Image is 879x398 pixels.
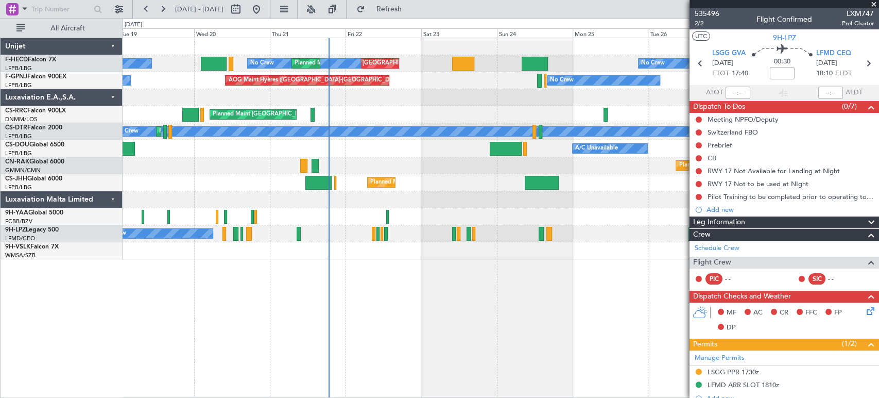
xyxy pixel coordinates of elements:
[808,273,825,285] div: SIC
[756,14,812,25] div: Flight Confirmed
[370,175,532,190] div: Planned Maint [GEOGRAPHIC_DATA] ([GEOGRAPHIC_DATA])
[712,48,746,59] span: LSGG GVA
[705,273,722,285] div: PIC
[805,308,817,318] span: FFC
[816,58,837,69] span: [DATE]
[816,69,833,79] span: 18:10
[5,218,32,225] a: FCBB/BZV
[708,167,840,175] div: RWY 17 Not Available for Landing at Night
[708,192,874,201] div: Pilot Training to be completed prior to operating to LFMD
[5,227,59,233] a: 9H-LPZLegacy 500
[842,8,874,19] span: LXM747
[5,115,37,123] a: DNMM/LOS
[706,88,723,98] span: ATOT
[648,28,723,38] div: Tue 26
[27,25,109,32] span: All Aircraft
[270,28,346,38] div: Thu 21
[5,167,41,174] a: GMMN/CMN
[708,179,808,188] div: RWY 17 Not to be used at NIght
[692,31,710,41] button: UTC
[835,69,852,79] span: ELDT
[352,1,413,18] button: Refresh
[5,132,32,140] a: LFPB/LBG
[5,210,28,216] span: 9H-YAA
[708,115,779,124] div: Meeting NPFO/Deputy
[497,28,573,38] div: Sun 24
[31,2,91,17] input: Trip Number
[194,28,270,38] div: Wed 20
[367,6,410,13] span: Refresh
[725,274,748,284] div: - -
[5,142,29,148] span: CS-DOU
[5,176,27,182] span: CS-JHH
[693,291,791,303] span: Dispatch Checks and Weather
[5,57,28,63] span: F-HECD
[11,20,112,37] button: All Aircraft
[5,74,27,80] span: F-GPNJ
[159,124,212,139] div: Planned Maint Sofia
[5,74,66,80] a: F-GPNJFalcon 900EX
[5,159,64,165] a: CN-RAKGlobal 6000
[842,338,857,349] span: (1/2)
[295,56,457,71] div: Planned Maint [GEOGRAPHIC_DATA] ([GEOGRAPHIC_DATA])
[842,101,857,112] span: (0/7)
[5,108,27,114] span: CS-RRC
[125,21,142,29] div: [DATE]
[695,353,745,363] a: Manage Permits
[712,69,729,79] span: ETOT
[5,108,66,114] a: CS-RRCFalcon 900LX
[250,56,274,71] div: No Crew
[846,88,863,98] span: ALDT
[5,227,26,233] span: 9H-LPZ
[573,28,648,38] div: Mon 25
[708,380,779,389] div: LFMD ARR SLOT 1810z
[828,274,851,284] div: - -
[706,205,874,214] div: Add new
[693,257,731,269] span: Flight Crew
[5,184,32,191] a: LFPB/LBG
[753,308,763,318] span: AC
[708,368,759,376] div: LSGG PPR 1730z
[774,57,790,67] span: 00:30
[5,125,27,131] span: CS-DTR
[5,244,30,250] span: 9H-VSLK
[5,125,62,131] a: CS-DTRFalcon 2000
[695,19,719,28] span: 2/2
[708,128,758,137] div: Switzerland FBO
[695,243,739,254] a: Schedule Crew
[708,154,716,162] div: CB
[5,150,32,157] a: LFPB/LBG
[693,229,711,241] span: Crew
[693,217,745,228] span: Leg Information
[695,8,719,19] span: 535496
[780,308,788,318] span: CR
[727,323,736,333] span: DP
[712,58,733,69] span: [DATE]
[5,64,32,72] a: LFPB/LBG
[693,101,745,113] span: Dispatch To-Dos
[115,124,139,139] div: No Crew
[575,141,618,156] div: A/C Unavailable
[5,57,56,63] a: F-HECDFalcon 7X
[5,235,35,242] a: LFMD/CEQ
[550,73,574,88] div: No Crew
[773,32,796,43] span: 9H-LPZ
[213,107,375,122] div: Planned Maint [GEOGRAPHIC_DATA] ([GEOGRAPHIC_DATA])
[118,28,194,38] div: Tue 19
[421,28,497,38] div: Sat 23
[346,28,421,38] div: Fri 22
[5,244,59,250] a: 9H-VSLKFalcon 7X
[5,210,63,216] a: 9H-YAAGlobal 5000
[693,339,717,351] span: Permits
[679,158,841,173] div: Planned Maint [GEOGRAPHIC_DATA] ([GEOGRAPHIC_DATA])
[708,141,732,150] div: Prebrief
[5,176,62,182] a: CS-JHHGlobal 6000
[175,5,223,14] span: [DATE] - [DATE]
[842,19,874,28] span: Pref Charter
[727,308,736,318] span: MF
[5,159,29,165] span: CN-RAK
[834,308,842,318] span: FP
[732,69,748,79] span: 17:40
[5,252,36,259] a: WMSA/SZB
[816,48,851,59] span: LFMD CEQ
